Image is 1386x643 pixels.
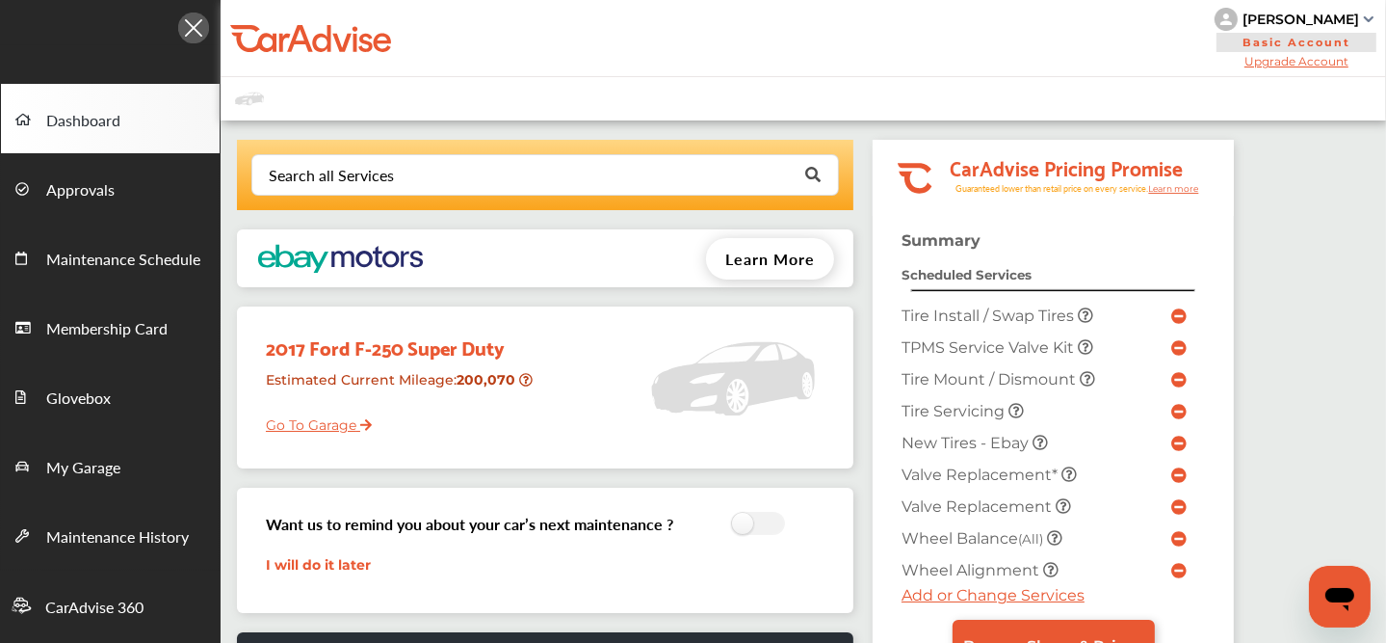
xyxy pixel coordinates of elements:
[902,307,1078,325] span: Tire Install / Swap Tires
[1364,16,1373,22] img: sCxJUJ+qAmfqhQGDUl18vwLg4ZYJ6CxN7XmbOMBAAAAAElFTkSuQmCC
[1148,183,1199,194] tspan: Learn more
[902,370,1080,388] span: Tire Mount / Dismount
[178,13,209,43] img: Icon.5fd9dcc7.svg
[457,371,519,388] strong: 200,070
[251,363,534,413] div: Estimated Current Mileage :
[1,292,220,362] a: Membership Card
[46,109,120,134] span: Dashboard
[1,153,220,223] a: Approvals
[1,84,220,153] a: Dashboard
[902,561,1043,579] span: Wheel Alignment
[46,178,115,203] span: Approvals
[950,149,1183,184] tspan: CarAdvise Pricing Promise
[1215,54,1378,68] span: Upgrade Account
[902,338,1078,357] span: TPMS Service Valve Kit
[1,431,220,500] a: My Garage
[235,87,264,111] img: placeholder_car.fcab19be.svg
[1,500,220,570] a: Maintenance History
[45,596,144,621] span: CarAdvise 360
[902,267,1032,282] strong: Scheduled Services
[269,168,394,183] div: Search all Services
[902,466,1061,484] span: Valve Replacement*
[902,529,1047,548] span: Wheel Balance
[1309,566,1371,628] iframe: Button to launch messaging window
[955,182,1148,195] tspan: Guaranteed lower than retail price on every service.
[651,316,815,442] img: placeholder_car.5a1ece94.svg
[1018,531,1043,547] small: (All)
[266,556,371,574] a: I will do it later
[266,513,673,535] h3: Want us to remind you about your car’s next maintenance ?
[46,387,111,412] span: Glovebox
[251,316,534,363] div: 2017 Ford F-250 Super Duty
[46,456,120,481] span: My Garage
[902,402,1008,420] span: Tire Servicing
[46,248,200,273] span: Maintenance Schedule
[46,317,168,342] span: Membership Card
[902,231,981,250] strong: Summary
[46,525,189,550] span: Maintenance History
[1,362,220,431] a: Glovebox
[1,223,220,292] a: Maintenance Schedule
[251,402,372,439] a: Go To Garage
[902,497,1056,516] span: Valve Replacement
[1242,11,1359,28] div: [PERSON_NAME]
[725,248,815,270] span: Learn More
[902,434,1033,452] span: New Tires - Ebay
[1216,33,1376,52] span: Basic Account
[1215,8,1238,31] img: knH8PDtVvWoAbQRylUukY18CTiRevjo20fAtgn5MLBQj4uumYvk2MzTtcAIzfGAtb1XOLVMAvhLuqoNAbL4reqehy0jehNKdM...
[902,586,1085,604] a: Add or Change Services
